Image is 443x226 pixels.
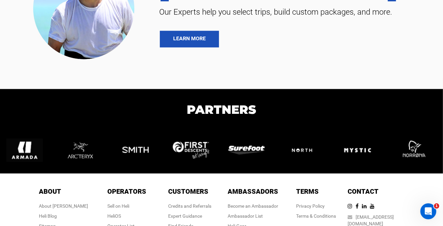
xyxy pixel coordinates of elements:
span: Operators [107,187,146,195]
a: Terms & Conditions [296,213,336,219]
img: logo [117,132,161,168]
a: Credits and Referrals [168,203,212,209]
iframe: Intercom live chat [420,203,436,219]
img: logo [339,132,383,168]
span: Terms [296,187,319,195]
img: logo [228,145,272,154]
span: Our Experts help you select trips, build custom packages, and more. [154,7,433,17]
span: About [39,187,61,195]
a: Become an Ambassador [228,203,278,209]
span: Ambassadors [228,187,278,195]
img: logo [173,141,216,158]
img: logo [284,140,327,160]
div: About [PERSON_NAME] [39,203,88,209]
a: HeliOS [107,213,121,219]
span: 1 [434,203,439,209]
div: Sell on Heli [107,203,146,209]
a: Privacy Policy [296,203,325,209]
a: Expert Guidance [168,213,202,219]
a: LEARN MORE [160,31,219,47]
span: Contact [348,187,379,195]
span: Customers [168,187,209,195]
img: logo [395,132,438,168]
a: Heli Blog [39,213,57,219]
img: logo [6,132,50,168]
div: Ambassador List [228,213,278,219]
img: logo [62,131,105,169]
